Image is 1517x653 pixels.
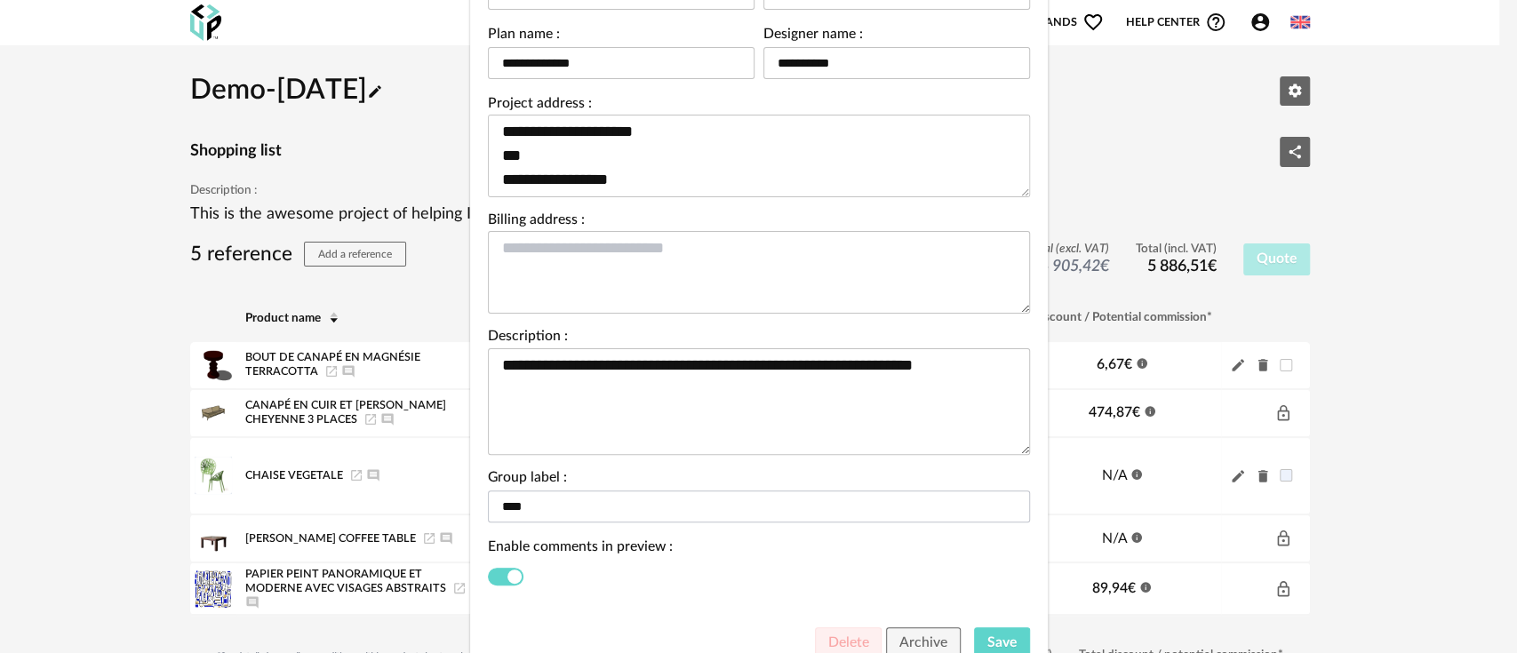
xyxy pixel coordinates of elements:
[488,28,560,45] label: Plan name :
[488,540,673,558] label: Enable comments in preview :
[488,330,568,347] label: Description :
[488,97,592,115] label: Project address :
[899,635,947,649] span: Archive
[987,635,1017,649] span: Save
[828,635,869,649] span: Delete
[488,471,567,489] label: Group label :
[763,28,863,45] label: Designer name :
[488,213,585,231] label: Billing address :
